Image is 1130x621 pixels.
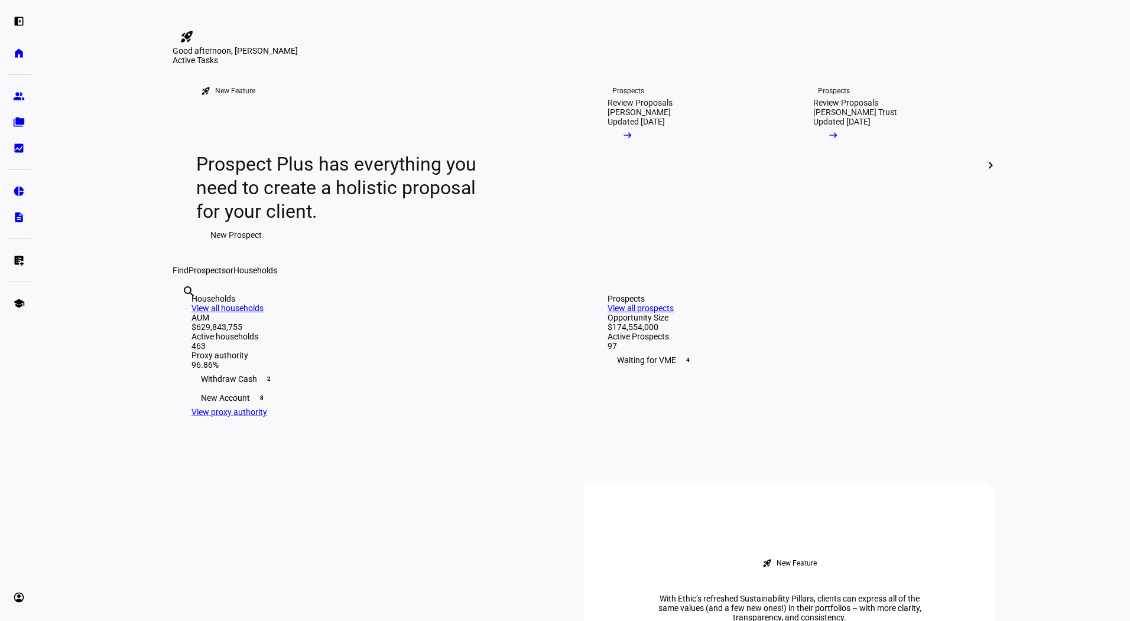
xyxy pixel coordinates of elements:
[182,285,196,299] mat-icon: search
[191,294,560,303] div: Households
[196,152,488,223] div: Prospect Plus has everything you need to create a holistic proposal for your client.
[173,55,995,65] div: Active Tasks
[813,98,878,107] div: Review Proposals
[777,558,817,568] div: New Feature
[7,136,31,160] a: bid_landscape
[173,266,995,275] div: Find or
[608,351,976,370] div: Waiting for VME
[13,90,25,102] eth-mat-symbol: group
[612,86,644,96] div: Prospects
[608,341,976,351] div: 97
[608,294,976,303] div: Prospects
[827,129,839,141] mat-icon: arrow_right_alt
[13,254,25,266] eth-mat-symbol: list_alt_add
[173,46,995,55] div: Good afternoon, [PERSON_NAME]
[589,65,785,266] a: ProspectsReview Proposals[PERSON_NAME]Updated [DATE]
[13,185,25,197] eth-mat-symbol: pie_chart
[13,142,25,154] eth-mat-symbol: bid_landscape
[683,355,693,365] span: 4
[622,129,634,141] mat-icon: arrow_right_alt
[191,313,560,322] div: AUM
[215,86,255,96] div: New Feature
[7,205,31,229] a: description
[191,351,560,360] div: Proxy authority
[608,303,674,313] a: View all prospects
[608,332,976,341] div: Active Prospects
[13,298,25,309] eth-mat-symbol: school
[813,117,871,126] div: Updated [DATE]
[7,179,31,203] a: pie_chart
[191,388,560,407] div: New Account
[794,65,991,266] a: ProspectsReview Proposals[PERSON_NAME] TrustUpdated [DATE]
[608,98,673,107] div: Review Proposals
[608,322,976,332] div: $174,554,000
[13,47,25,59] eth-mat-symbol: home
[13,591,25,603] eth-mat-symbol: account_circle
[196,223,276,247] button: New Prospect
[762,558,772,568] mat-icon: rocket_launch
[191,322,560,332] div: $629,843,755
[13,211,25,223] eth-mat-symbol: description
[608,107,671,117] div: [PERSON_NAME]
[182,300,184,315] input: Enter name of prospect or household
[191,341,560,351] div: 463
[201,86,210,96] mat-icon: rocket_launch
[180,30,194,44] mat-icon: rocket_launch
[189,266,226,275] span: Prospects
[210,223,262,247] span: New Prospect
[608,117,665,126] div: Updated [DATE]
[264,374,274,384] span: 2
[7,84,31,108] a: group
[191,303,264,313] a: View all households
[818,86,850,96] div: Prospects
[191,360,560,370] div: 96.86%
[608,313,976,322] div: Opportunity Size
[191,407,267,417] a: View proxy authority
[233,266,277,275] span: Households
[813,107,897,117] div: [PERSON_NAME] Trust
[983,158,998,172] mat-icon: chevron_right
[13,116,25,128] eth-mat-symbol: folder_copy
[7,41,31,65] a: home
[257,393,267,403] span: 8
[191,332,560,341] div: Active households
[13,15,25,27] eth-mat-symbol: left_panel_open
[191,370,560,388] div: Withdraw Cash
[7,110,31,134] a: folder_copy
